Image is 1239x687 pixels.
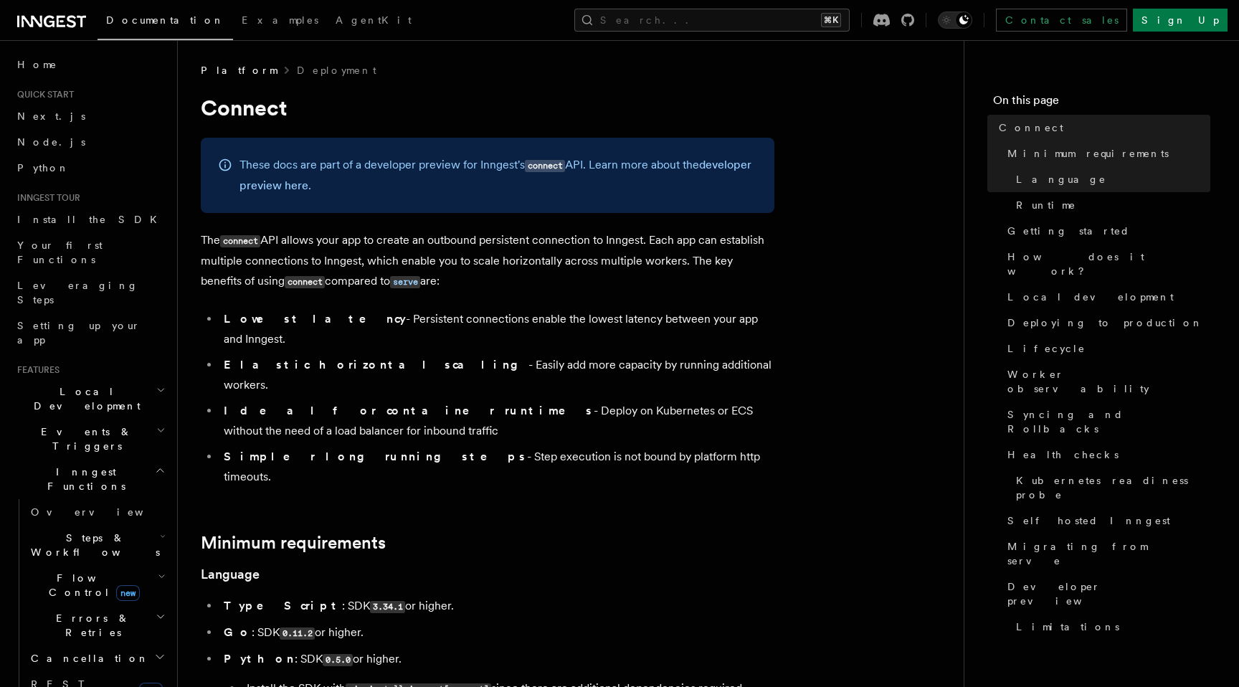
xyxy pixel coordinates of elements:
[17,320,141,346] span: Setting up your app
[280,627,315,640] code: 0.11.2
[11,129,168,155] a: Node.js
[11,232,168,273] a: Your first Functions
[224,404,594,417] strong: Ideal for container runtimes
[525,160,565,172] code: connect
[11,419,168,459] button: Events & Triggers
[336,14,412,26] span: AgentKit
[1002,336,1210,361] a: Lifecycle
[1133,9,1228,32] a: Sign Up
[106,14,224,26] span: Documentation
[11,384,156,413] span: Local Development
[323,654,353,666] code: 0.5.0
[11,192,80,204] span: Inngest tour
[219,447,774,487] li: - Step execution is not bound by platform http timeouts.
[224,450,527,463] strong: Simpler long running steps
[219,622,774,643] li: : SDK or higher.
[285,276,325,288] code: connect
[11,273,168,313] a: Leveraging Steps
[219,309,774,349] li: - Persistent connections enable the lowest latency between your app and Inngest.
[224,652,295,665] strong: Python
[1016,198,1076,212] span: Runtime
[574,9,850,32] button: Search...⌘K
[1016,473,1210,502] span: Kubernetes readiness probe
[938,11,972,29] button: Toggle dark mode
[219,401,774,441] li: - Deploy on Kubernetes or ECS without the need of a load balancer for inbound traffic
[999,120,1063,135] span: Connect
[98,4,233,40] a: Documentation
[1002,141,1210,166] a: Minimum requirements
[220,235,260,247] code: connect
[219,596,774,617] li: : SDK or higher.
[239,155,757,196] p: These docs are part of a developer preview for Inngest's API. Learn more about the .
[17,110,85,122] span: Next.js
[1002,574,1210,614] a: Developer preview
[25,605,168,645] button: Errors & Retries
[1002,442,1210,468] a: Health checks
[17,162,70,174] span: Python
[11,52,168,77] a: Home
[11,155,168,181] a: Python
[1010,468,1210,508] a: Kubernetes readiness probe
[17,280,138,305] span: Leveraging Steps
[116,585,140,601] span: new
[11,465,155,493] span: Inngest Functions
[25,565,168,605] button: Flow Controlnew
[17,240,103,265] span: Your first Functions
[327,4,420,39] a: AgentKit
[1002,244,1210,284] a: How does it work?
[25,531,160,559] span: Steps & Workflows
[1007,407,1210,436] span: Syncing and Rollbacks
[224,599,342,612] strong: TypeScript
[242,14,318,26] span: Examples
[11,103,168,129] a: Next.js
[25,525,168,565] button: Steps & Workflows
[1007,579,1210,608] span: Developer preview
[390,276,420,288] code: serve
[25,645,168,671] button: Cancellation
[1010,166,1210,192] a: Language
[993,92,1210,115] h4: On this page
[370,601,405,613] code: 3.34.1
[201,230,774,292] p: The API allows your app to create an outbound persistent connection to Inngest. Each app can esta...
[201,564,260,584] a: Language
[996,9,1127,32] a: Contact sales
[297,63,376,77] a: Deployment
[11,207,168,232] a: Install the SDK
[224,625,252,639] strong: Go
[993,115,1210,141] a: Connect
[1007,341,1086,356] span: Lifecycle
[25,499,168,525] a: Overview
[1002,361,1210,402] a: Worker observability
[224,358,528,371] strong: Elastic horizontal scaling
[17,136,85,148] span: Node.js
[11,364,60,376] span: Features
[1016,620,1119,634] span: Limitations
[1002,218,1210,244] a: Getting started
[1010,614,1210,640] a: Limitations
[1016,172,1106,186] span: Language
[201,533,386,553] a: Minimum requirements
[1010,192,1210,218] a: Runtime
[233,4,327,39] a: Examples
[821,13,841,27] kbd: ⌘K
[17,214,166,225] span: Install the SDK
[11,313,168,353] a: Setting up your app
[224,312,406,326] strong: Lowest latency
[1002,284,1210,310] a: Local development
[1002,310,1210,336] a: Deploying to production
[1007,447,1119,462] span: Health checks
[25,611,156,640] span: Errors & Retries
[1007,250,1210,278] span: How does it work?
[11,425,156,453] span: Events & Triggers
[1007,290,1174,304] span: Local development
[201,63,277,77] span: Platform
[390,274,420,288] a: serve
[1002,402,1210,442] a: Syncing and Rollbacks
[1002,534,1210,574] a: Migrating from serve
[1007,146,1169,161] span: Minimum requirements
[11,459,168,499] button: Inngest Functions
[1002,508,1210,534] a: Self hosted Inngest
[11,89,74,100] span: Quick start
[201,95,774,120] h1: Connect
[1007,513,1170,528] span: Self hosted Inngest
